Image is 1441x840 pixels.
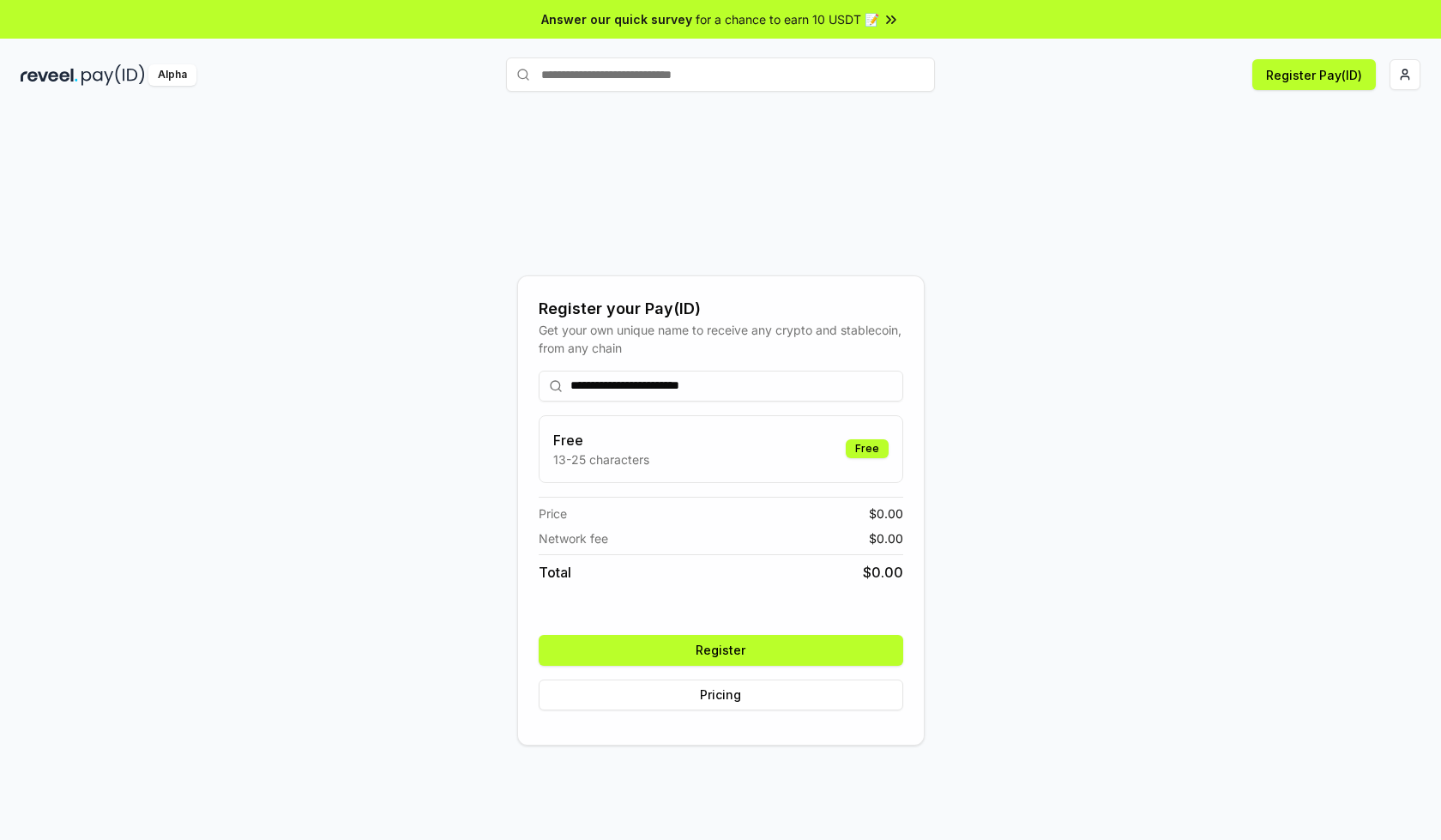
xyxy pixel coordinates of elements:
button: Register Pay(ID) [1252,59,1376,90]
img: reveel_dark [21,64,78,86]
span: $ 0.00 [869,529,903,547]
div: Register your Pay(ID) [539,297,903,321]
span: for a chance to earn 10 USDT 📝 [696,10,879,28]
img: pay_id [81,64,145,86]
span: Network fee [539,529,608,547]
button: Pricing [539,680,903,710]
button: Register [539,635,903,666]
span: $ 0.00 [869,505,903,523]
span: $ 0.00 [863,562,903,583]
div: Get your own unique name to receive any crypto and stablecoin, from any chain [539,321,903,357]
p: 13-25 characters [553,450,649,468]
h3: Free [553,430,649,450]
span: Answer our quick survey [541,10,692,28]
span: Total [539,562,571,583]
div: Alpha [148,64,196,86]
div: Free [846,439,889,458]
span: Price [539,505,567,523]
